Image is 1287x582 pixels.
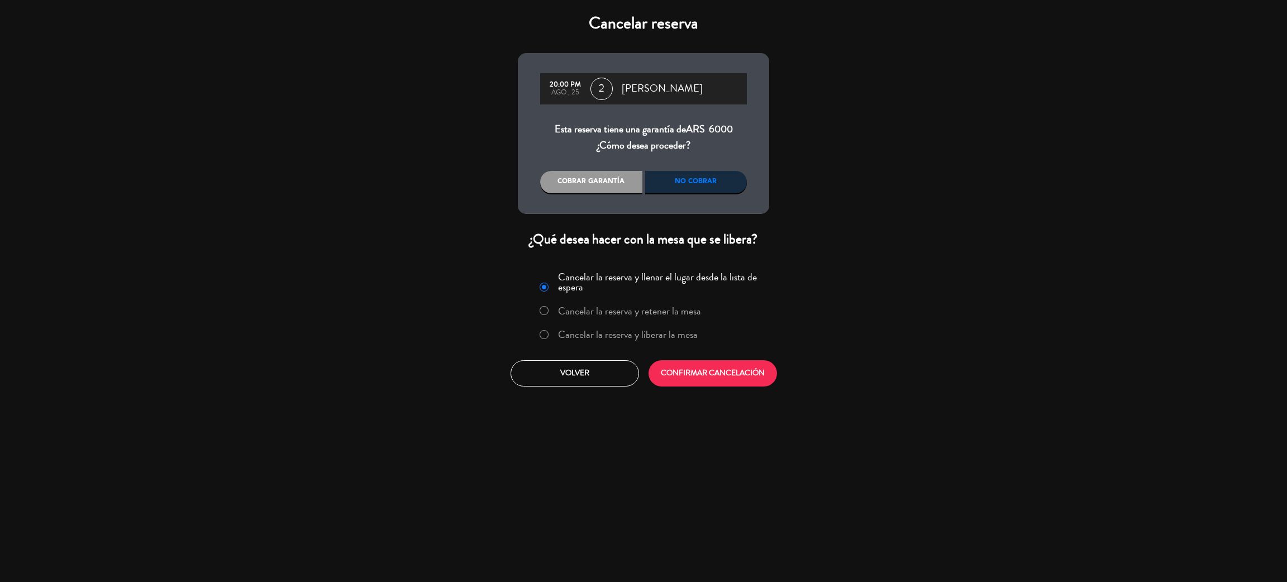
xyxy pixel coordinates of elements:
[686,122,705,136] span: ARS
[558,330,698,340] label: Cancelar la reserva y liberar la mesa
[622,80,703,97] span: [PERSON_NAME]
[518,13,769,34] h4: Cancelar reserva
[709,122,733,136] span: 6000
[649,360,777,387] button: CONFIRMAR CANCELACIÓN
[558,272,762,292] label: Cancelar la reserva y llenar el lugar desde la lista de espera
[546,81,585,89] div: 20:00 PM
[511,360,639,387] button: Volver
[518,231,769,248] div: ¿Qué desea hacer con la mesa que se libera?
[645,171,747,193] div: No cobrar
[590,78,613,100] span: 2
[558,306,701,316] label: Cancelar la reserva y retener la mesa
[540,171,642,193] div: Cobrar garantía
[546,89,585,97] div: ago., 25
[540,121,747,154] div: Esta reserva tiene una garantía de ¿Cómo desea proceder?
